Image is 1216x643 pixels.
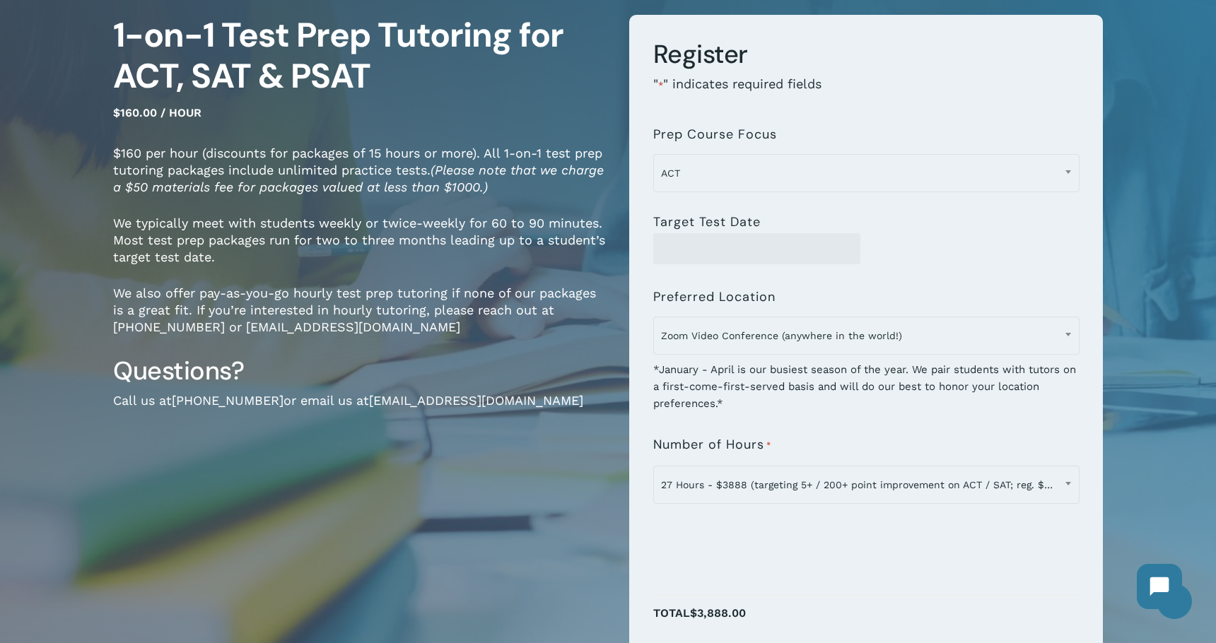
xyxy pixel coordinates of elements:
span: Zoom Video Conference (anywhere in the world!) [653,317,1080,355]
h3: Questions? [113,355,608,387]
p: Total [653,603,1080,639]
iframe: reCAPTCHA [653,512,868,567]
div: *January - April is our busiest season of the year. We pair students with tutors on a first-come-... [653,352,1080,412]
label: Preferred Location [653,290,776,304]
p: $160 per hour (discounts for packages of 15 hours or more). All 1-on-1 test prep tutoring package... [113,145,608,215]
span: $160.00 / hour [113,106,201,119]
span: 27 Hours - $3888 (targeting 5+ / 200+ point improvement on ACT / SAT; reg. $4320) [654,470,1079,500]
h3: Register [653,38,1080,71]
span: 27 Hours - $3888 (targeting 5+ / 200+ point improvement on ACT / SAT; reg. $4320) [653,466,1080,504]
p: " " indicates required fields [653,76,1080,113]
p: Call us at or email us at [113,392,608,428]
span: ACT [653,154,1080,192]
a: [PHONE_NUMBER] [172,393,283,408]
a: [EMAIL_ADDRESS][DOMAIN_NAME] [369,393,583,408]
h1: 1-on-1 Test Prep Tutoring for ACT, SAT & PSAT [113,15,608,97]
p: We also offer pay-as-you-go hourly test prep tutoring if none of our packages is a great fit. If ... [113,285,608,355]
label: Prep Course Focus [653,127,777,141]
label: Number of Hours [653,437,771,453]
iframe: Chatbot [1123,550,1196,623]
span: ACT [654,158,1079,188]
p: We typically meet with students weekly or twice-weekly for 60 to 90 minutes. Most test prep packa... [113,215,608,285]
span: Zoom Video Conference (anywhere in the world!) [654,321,1079,350]
span: $3,888.00 [690,606,746,620]
label: Target Test Date [653,215,761,229]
